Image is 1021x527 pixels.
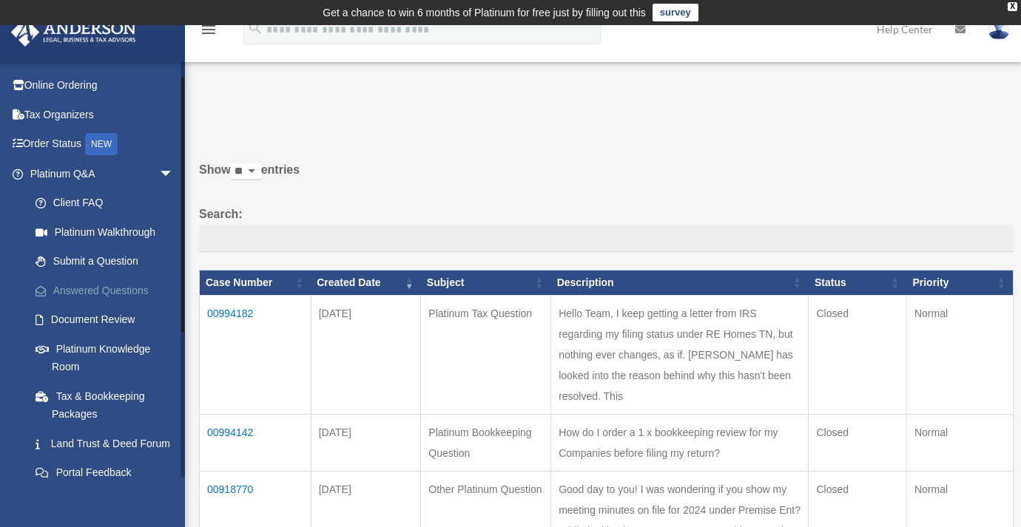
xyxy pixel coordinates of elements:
[311,271,421,296] th: Created Date: activate to sort column ascending
[21,458,196,488] a: Portal Feedback
[247,20,263,36] i: search
[906,295,1013,414] td: Normal
[10,159,196,188] a: Platinum Q&Aarrow_drop_down
[653,4,698,21] a: survey
[988,18,1010,40] img: User Pic
[200,26,218,38] a: menu
[311,295,421,414] td: [DATE]
[311,414,421,471] td: [DATE]
[200,21,218,38] i: menu
[21,247,196,276] a: Submit a Question
[10,129,196,160] a: Order StatusNEW
[551,271,809,296] th: Description: activate to sort column ascending
[421,414,551,471] td: Platinum Bookkeeping Question
[906,271,1013,296] th: Priority: activate to sort column ascending
[21,188,196,218] a: Client FAQ
[809,414,906,471] td: Closed
[421,271,551,296] th: Subject: activate to sort column ascending
[200,295,311,414] td: 00994182
[10,71,196,101] a: Online Ordering
[159,159,189,189] span: arrow_drop_down
[200,271,311,296] th: Case Number: activate to sort column ascending
[199,225,1014,253] input: Search:
[421,295,551,414] td: Platinum Tax Question
[199,160,1014,195] label: Show entries
[21,217,196,247] a: Platinum Walkthrough
[21,305,196,335] a: Document Review
[809,295,906,414] td: Closed
[10,100,196,129] a: Tax Organizers
[323,4,646,21] div: Get a chance to win 6 months of Platinum for free just by filling out this
[199,204,1014,253] label: Search:
[21,381,196,429] a: Tax & Bookkeeping Packages
[809,271,906,296] th: Status: activate to sort column ascending
[906,414,1013,471] td: Normal
[21,276,196,305] a: Answered Questions
[1008,2,1017,11] div: close
[551,414,809,471] td: How do I order a 1 x bookkeeping review for my Companies before filing my return?
[7,18,141,47] img: Anderson Advisors Platinum Portal
[231,163,261,180] select: Showentries
[21,334,196,381] a: Platinum Knowledge Room
[85,133,118,155] div: NEW
[551,295,809,414] td: Hello Team, I keep getting a letter from IRS regarding my filing status under RE Homes TN, but no...
[200,414,311,471] td: 00994142
[21,429,196,458] a: Land Trust & Deed Forum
